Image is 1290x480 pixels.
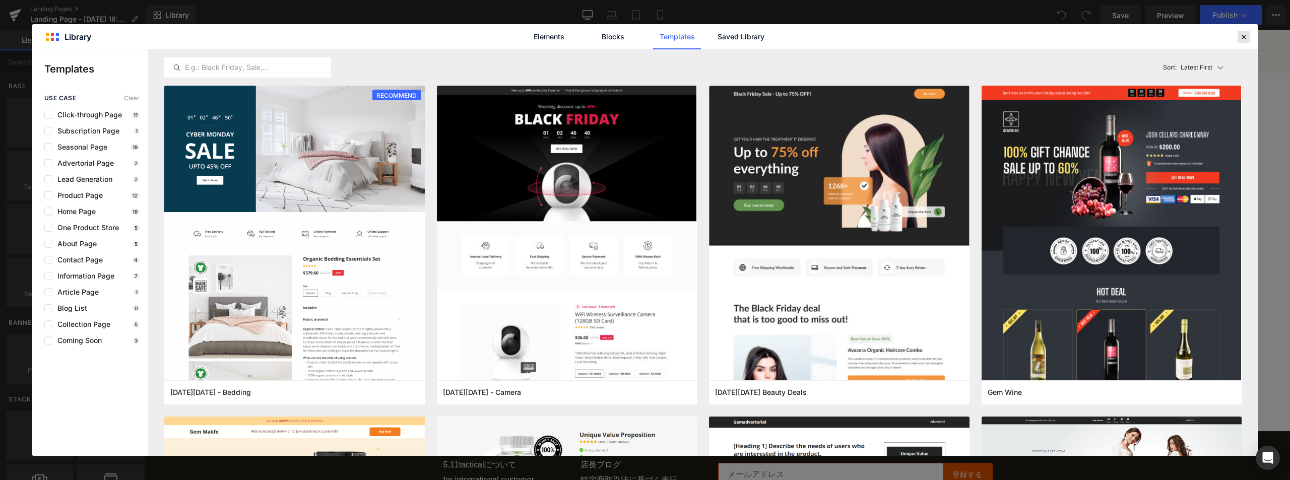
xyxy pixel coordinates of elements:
span: Seasonal Page [52,143,107,151]
a: Elements [525,24,573,49]
p: Latest First [1181,63,1212,72]
a: このショップについて [298,415,378,424]
span: RECOMMEND [372,90,421,101]
a: 5.11tacticalについて [298,430,371,439]
p: 5 [133,225,140,231]
span: Coming Soon [52,336,102,345]
p: 5 [133,241,140,247]
a: FOOTWEAR [573,23,619,37]
p: 7 [133,273,140,279]
a: BAGS & PACKS [621,23,680,37]
a: 店長ブログ [435,430,475,439]
a: ACCESSORIES [682,23,737,37]
span: Clear [124,95,140,102]
span: Information Page [52,272,114,280]
span: Cyber Monday - Bedding [170,388,251,397]
a: Saved Library [717,24,765,49]
p: 18 [131,209,140,215]
button: Latest FirstSort:Latest First [1159,57,1242,78]
input: メールアドレス [572,433,798,456]
span: use case [44,95,76,102]
a: BLOG [804,23,834,37]
span: Black Friday Beauty Deals [715,388,807,397]
a: for international customer [298,445,389,454]
p: 4 [132,257,140,263]
a: PROFESSIONAL [513,23,571,37]
a: Templates [653,24,701,49]
p: 2 [133,176,140,182]
span: Advertorial Page [52,159,114,167]
a: NEW [402,23,430,37]
a: WOMEN'S [468,23,511,37]
span: Product Page [52,191,103,199]
span: Collection Page [52,320,110,328]
a: for international customer [389,6,705,16]
p: 5 [133,321,140,327]
input: 検索する [711,1,811,22]
span: for international customer [622,7,706,15]
p: or Drag & Drop elements from left sidebar [286,281,859,288]
a: カタログダウンロード [435,415,515,424]
span: Lead Generation [52,175,112,183]
a: MEN'S [432,23,466,37]
p: Start building your page [286,129,859,142]
span: About Page [52,240,97,248]
a: 特定商取引法に基づく表記 [435,445,532,454]
span: Gem Wine [988,388,1022,397]
span: Blog List [52,304,87,312]
span: 登録する [807,439,837,449]
span: Click-through Page [52,111,122,119]
span: Black Friday - Camera [443,388,521,397]
div: Open Intercom Messenger [1256,446,1280,470]
p: 12 [131,192,140,198]
span: Article Page [52,288,99,296]
span: Subscription Page [52,127,119,135]
a: SHOP [771,23,802,37]
a: OUTLET [739,23,769,37]
button: 登録する [797,433,847,456]
p: 0 [133,305,140,311]
span: One Product Store [52,224,119,232]
input: E.g.: Black Friday, Sale,... [165,61,331,74]
p: 2 [133,160,140,166]
p: Templates [44,61,148,77]
p: 1 [134,128,140,134]
p: 11 [132,112,140,118]
span: Home Page [52,208,96,216]
p: 3 [133,337,140,344]
p: 18 [131,144,140,150]
a: Blocks [589,24,637,49]
a: Explore Template [527,252,618,272]
label: メールマガジンに登録しましょう [572,414,847,424]
p: 1 [134,289,140,295]
span: Contact Page [52,256,103,264]
span: Sort: [1163,64,1177,71]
